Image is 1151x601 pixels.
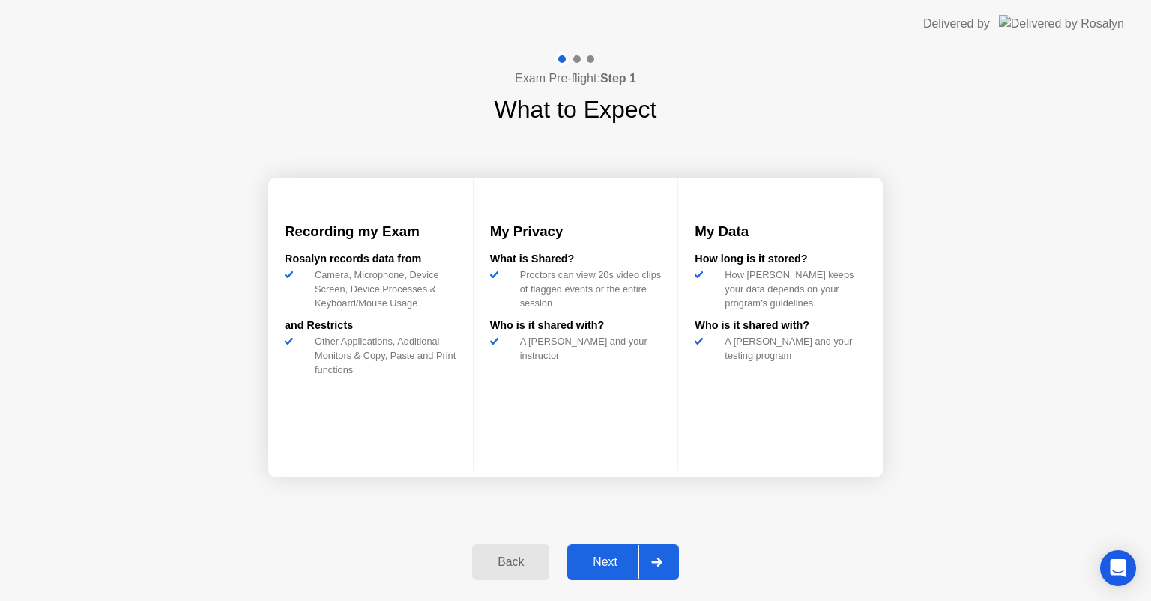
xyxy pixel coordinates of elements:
button: Back [472,544,549,580]
img: Delivered by Rosalyn [999,15,1124,32]
h3: Recording my Exam [285,221,456,242]
div: Proctors can view 20s video clips of flagged events or the entire session [514,268,662,311]
h4: Exam Pre-flight: [515,70,636,88]
div: Who is it shared with? [695,318,866,334]
h1: What to Expect [495,91,657,127]
div: and Restricts [285,318,456,334]
div: Delivered by [923,15,990,33]
div: A [PERSON_NAME] and your instructor [514,334,662,363]
div: How [PERSON_NAME] keeps your data depends on your program’s guidelines. [719,268,866,311]
button: Next [567,544,679,580]
div: What is Shared? [490,251,662,268]
div: Open Intercom Messenger [1100,550,1136,586]
div: A [PERSON_NAME] and your testing program [719,334,866,363]
div: Back [477,555,545,569]
b: Step 1 [600,72,636,85]
div: Next [572,555,638,569]
div: How long is it stored? [695,251,866,268]
h3: My Data [695,221,866,242]
h3: My Privacy [490,221,662,242]
div: Camera, Microphone, Device Screen, Device Processes & Keyboard/Mouse Usage [309,268,456,311]
div: Rosalyn records data from [285,251,456,268]
div: Other Applications, Additional Monitors & Copy, Paste and Print functions [309,334,456,378]
div: Who is it shared with? [490,318,662,334]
